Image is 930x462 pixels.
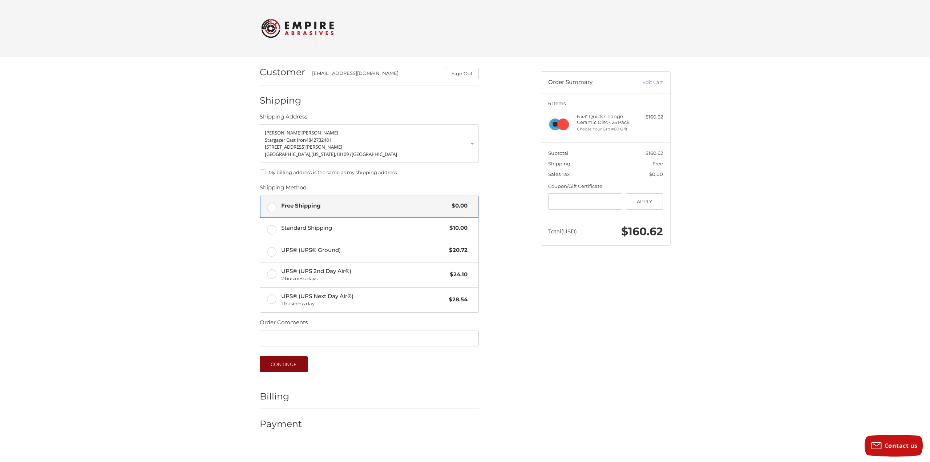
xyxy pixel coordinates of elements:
a: Edit Cart [626,79,663,86]
h2: Payment [260,418,302,430]
span: $20.72 [446,246,468,254]
span: $0.00 [448,202,468,210]
span: UPS® (UPS Next Day Air®) [281,292,445,308]
button: Apply [626,193,663,210]
span: Contact us [885,442,918,450]
legend: Order Comments [260,318,308,330]
span: 2 business days [281,275,446,282]
a: Enter or select a different address [260,124,479,163]
button: Continue [260,356,308,372]
span: [GEOGRAPHIC_DATA], [265,151,311,157]
img: Empire Abrasives [261,14,334,43]
h3: Order Summary [548,79,626,86]
span: 18109 / [336,151,352,157]
span: 4842732481 [306,137,331,143]
span: Free [652,161,663,166]
span: Sales Tax [548,171,570,177]
span: $0.00 [649,171,663,177]
span: Free Shipping [281,202,448,210]
h2: Customer [260,67,305,78]
span: [PERSON_NAME] [302,129,338,136]
span: UPS® (UPS 2nd Day Air®) [281,267,446,282]
span: [US_STATE], [311,151,336,157]
label: My billing address is the same as my shipping address. [260,169,479,175]
h2: Shipping [260,95,302,106]
span: Stargazer Cast Iron [265,137,306,143]
span: UPS® (UPS® Ground) [281,246,446,254]
legend: Shipping Method [260,184,307,195]
span: Standard Shipping [281,224,446,232]
button: Sign Out [446,68,479,79]
legend: Shipping Address [260,113,307,124]
h2: Billing [260,391,302,402]
h3: 6 Items [548,100,663,106]
h4: 6 x 3" Quick Change Ceramic Disc - 25 Pack [577,113,632,125]
span: $160.62 [621,225,663,238]
span: [GEOGRAPHIC_DATA] [352,151,397,157]
span: Subtotal [548,150,569,156]
span: $28.54 [445,296,468,304]
input: Gift Certificate or Coupon Code [548,193,622,210]
span: $10.00 [446,224,468,232]
div: Coupon/Gift Certificate [548,183,663,190]
span: 1 business day [281,300,445,308]
li: Choose Your Grit #80 Grit [577,126,632,132]
button: Contact us [865,435,923,457]
div: [EMAIL_ADDRESS][DOMAIN_NAME] [312,70,438,79]
span: [PERSON_NAME] [265,129,302,136]
span: [STREET_ADDRESS][PERSON_NAME] [265,144,342,150]
span: $160.62 [646,150,663,156]
span: Total (USD) [548,228,577,235]
span: Shipping [548,161,570,166]
div: $160.62 [634,113,663,121]
span: $24.10 [446,270,468,279]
